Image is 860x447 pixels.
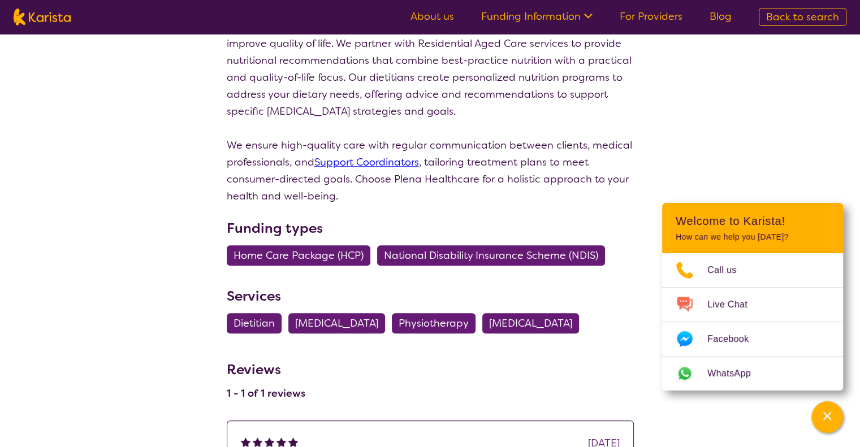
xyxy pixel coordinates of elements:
button: Channel Menu [811,401,843,433]
a: For Providers [620,10,682,23]
a: Physiotherapy [392,316,482,330]
h3: Services [227,286,634,306]
span: Call us [707,262,750,279]
img: fullstar [265,437,274,446]
span: Dietitian [234,313,275,333]
a: [MEDICAL_DATA] [288,316,392,330]
h4: 1 - 1 of 1 reviews [227,387,305,400]
p: We ensure high-quality care with regular communication between clients, medical professionals, an... [227,137,634,205]
p: Plena Healthcare dietitians are passionate about using food as medicine to improve quality of lif... [227,18,634,120]
span: Facebook [707,331,762,348]
a: Home Care Package (HCP) [227,249,377,262]
h3: Reviews [227,354,305,380]
img: fullstar [288,437,298,446]
p: How can we help you [DATE]? [676,232,829,242]
img: Karista logo [14,8,71,25]
a: Funding Information [481,10,593,23]
a: Back to search [759,8,846,26]
span: Physiotherapy [399,313,469,333]
div: Channel Menu [662,203,843,390]
a: About us [410,10,454,23]
a: [MEDICAL_DATA] [482,316,586,330]
h2: Welcome to Karista! [676,214,829,228]
span: Home Care Package (HCP) [234,245,364,266]
span: Back to search [766,10,839,24]
a: Dietitian [227,316,288,330]
ul: Choose channel [662,253,843,390]
span: [MEDICAL_DATA] [489,313,572,333]
img: fullstar [276,437,286,446]
span: National Disability Insurance Scheme (NDIS) [384,245,598,266]
a: National Disability Insurance Scheme (NDIS) [377,249,612,262]
span: WhatsApp [707,365,764,382]
h3: Funding types [227,218,634,238]
span: [MEDICAL_DATA] [295,313,378,333]
img: fullstar [241,437,250,446]
a: Web link opens in a new tab. [662,357,843,390]
span: Live Chat [707,296,761,313]
img: fullstar [253,437,262,446]
a: Support Coordinators [314,155,419,169]
a: Blog [710,10,732,23]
